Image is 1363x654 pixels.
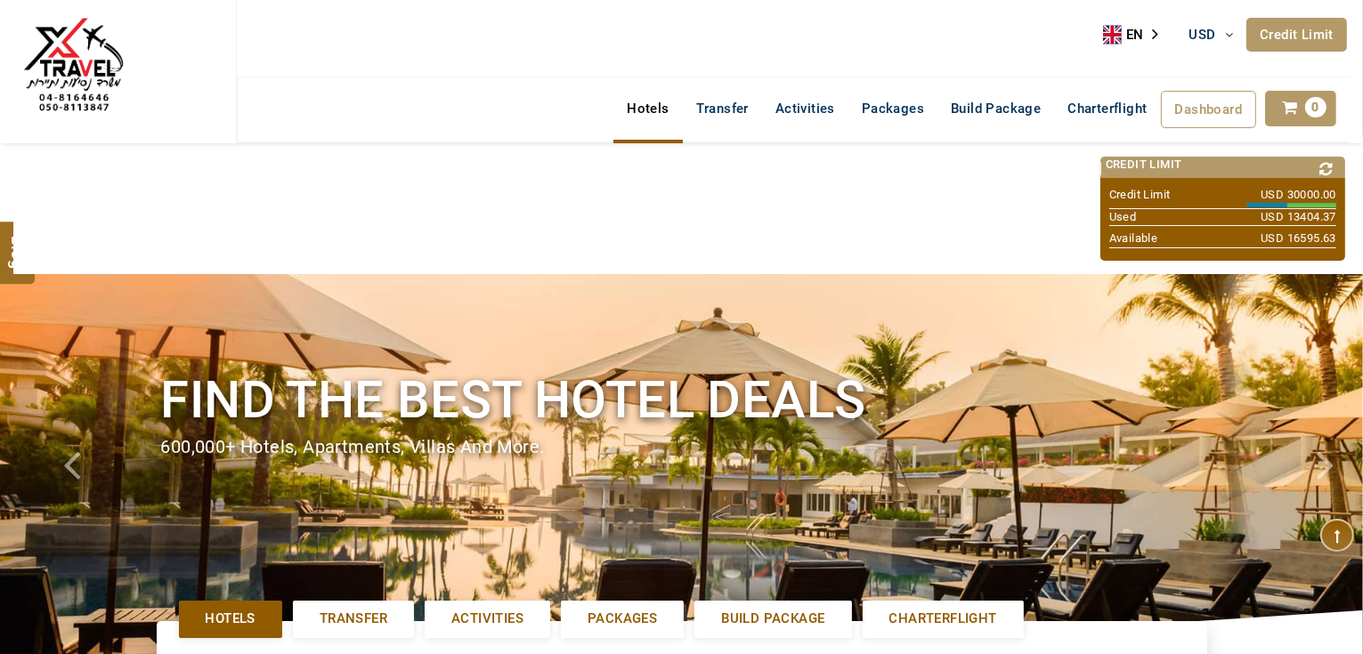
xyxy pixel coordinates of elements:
[1106,157,1182,171] span: Credit Limit
[1305,97,1326,117] span: 0
[889,610,997,628] span: Charterflight
[937,91,1054,126] a: Build Package
[721,610,824,628] span: Build Package
[1246,18,1347,52] a: Credit Limit
[451,610,523,628] span: Activities
[683,91,762,126] a: Transfer
[1189,27,1216,43] span: USD
[1265,91,1336,126] a: 0
[161,367,1203,433] h1: Find the best hotel deals
[1261,209,1336,226] span: USD 13404.37
[1109,188,1171,201] span: Credit Limit
[179,601,282,637] a: Hotels
[1261,187,1336,204] span: USD 30000.00
[206,610,256,628] span: Hotels
[613,91,682,126] a: Hotels
[293,601,414,637] a: Transfer
[13,8,134,128] img: The Royal Line Holidays
[1103,21,1171,48] a: EN
[1109,210,1137,223] span: Used
[320,610,387,628] span: Transfer
[848,91,937,126] a: Packages
[762,91,848,126] a: Activities
[1261,230,1336,247] span: USD 16595.63
[863,601,1024,637] a: Charterflight
[161,434,1203,460] div: 600,000+ hotels, apartments, villas and more.
[561,601,684,637] a: Packages
[694,601,851,637] a: Build Package
[588,610,657,628] span: Packages
[1103,21,1171,48] aside: Language selected: English
[1175,101,1243,117] span: Dashboard
[425,601,550,637] a: Activities
[1109,231,1158,245] span: Available
[1067,101,1147,117] span: Charterflight
[1054,91,1160,126] a: Charterflight
[1103,21,1171,48] div: Language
